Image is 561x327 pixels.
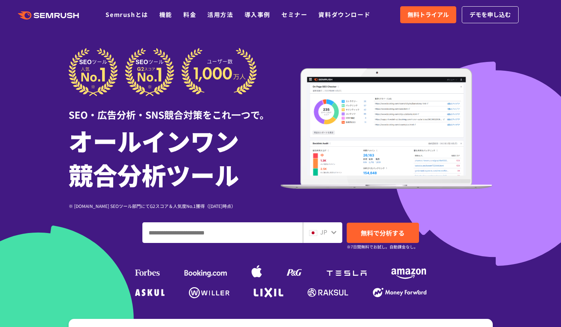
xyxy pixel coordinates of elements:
[320,227,327,236] span: JP
[361,228,405,237] span: 無料で分析する
[408,10,449,20] span: 無料トライアル
[69,96,281,122] div: SEO・広告分析・SNS競合対策をこれ一つで。
[105,10,148,19] a: Semrushとは
[347,243,418,250] small: ※7日間無料でお試し。自動課金なし。
[183,10,196,19] a: 料金
[281,10,307,19] a: セミナー
[69,202,281,209] div: ※ [DOMAIN_NAME] SEOツール部門にてG2スコア＆人気度No.1獲得（[DATE]時点）
[143,223,302,243] input: ドメイン、キーワードまたはURLを入力してください
[159,10,172,19] a: 機能
[318,10,370,19] a: 資料ダウンロード
[69,124,281,191] h1: オールインワン 競合分析ツール
[470,10,511,20] span: デモを申し込む
[400,6,456,23] a: 無料トライアル
[207,10,233,19] a: 活用方法
[245,10,270,19] a: 導入事例
[347,223,419,243] a: 無料で分析する
[462,6,519,23] a: デモを申し込む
